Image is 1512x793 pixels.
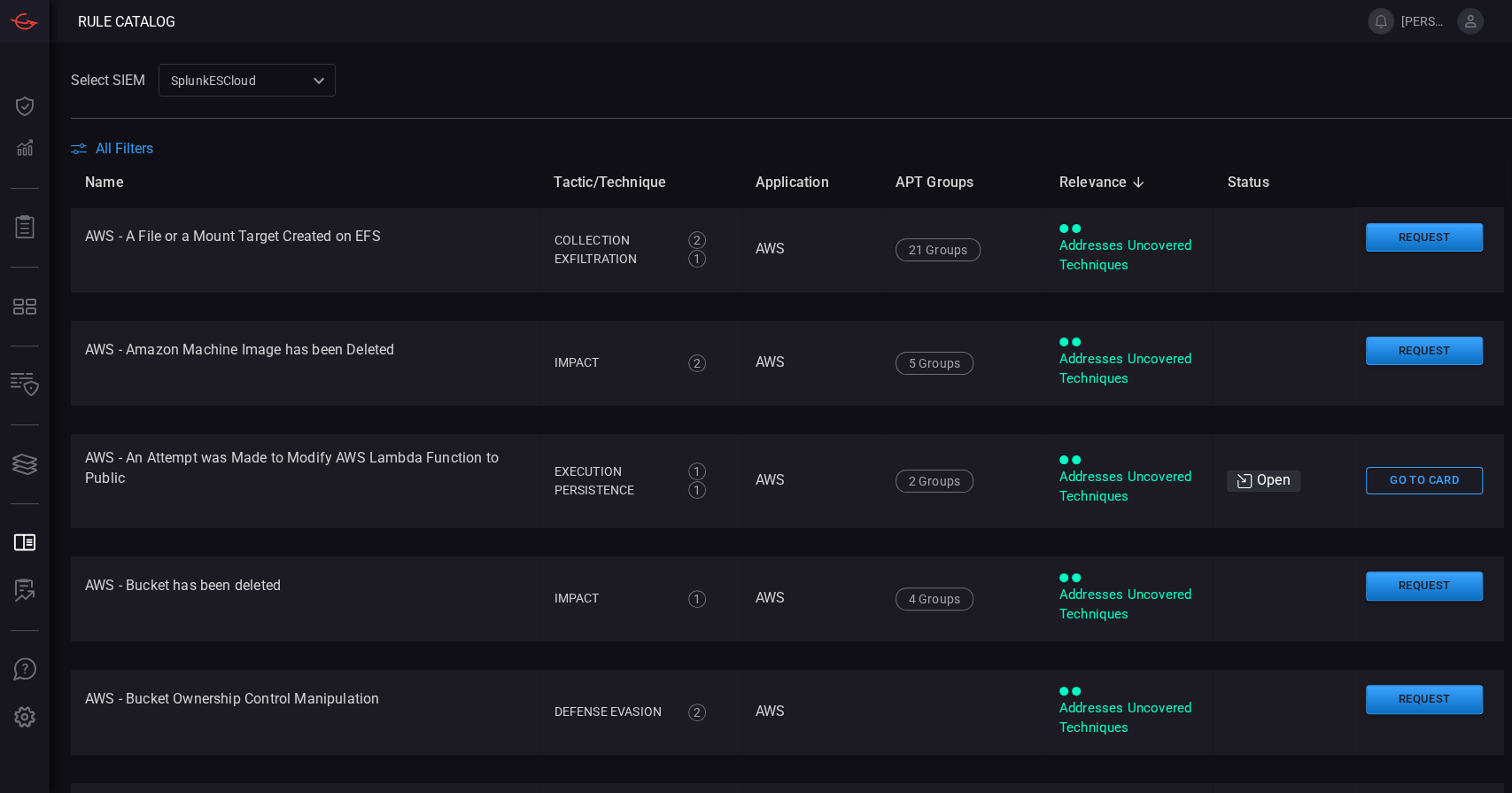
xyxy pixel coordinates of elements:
button: Cards [4,443,46,486]
div: 5 Groups [896,352,973,375]
span: All Filters [96,140,153,157]
td: AWS [741,670,881,755]
div: 1 [688,590,706,608]
button: Dashboard [4,85,46,128]
p: SplunkESCloud [171,72,307,89]
th: Tactic/Technique [539,157,740,207]
div: Addresses Uncovered Techniques [1059,237,1199,275]
div: Addresses Uncovered Techniques [1059,699,1199,737]
div: Collection [554,231,669,250]
div: Impact [554,354,669,372]
button: Go To Card [1366,467,1483,494]
div: 1 [688,463,706,480]
div: Impact [554,589,669,608]
span: Application [756,172,852,193]
button: MITRE - Detection Posture [4,285,46,328]
button: Request [1366,223,1483,253]
td: AWS [741,434,881,528]
button: All Filters [71,140,153,157]
button: Request [1366,337,1483,366]
div: 2 [688,354,706,372]
div: Addresses Uncovered Techniques [1059,586,1199,624]
div: 1 [688,250,706,268]
td: AWS - A File or a Mount Target Created on EFS [71,207,539,292]
span: Status [1227,172,1291,193]
div: 21 Groups [896,238,981,261]
div: 2 [688,704,706,721]
span: Name [85,172,147,193]
button: ALERT ANALYSIS [4,570,46,612]
button: Ask Us A Question [4,649,46,691]
div: 1 [688,481,706,499]
div: Execution [554,463,669,481]
td: AWS - Bucket has been deleted [71,556,539,641]
td: AWS - Amazon Machine Image has been Deleted [71,321,539,406]
button: Request [1366,685,1483,714]
div: 2 [688,231,706,249]
span: [PERSON_NAME].[PERSON_NAME] [1401,14,1450,28]
div: Open [1227,470,1300,492]
div: 4 Groups [896,587,973,610]
div: Exfiltration [554,250,669,268]
div: Addresses Uncovered Techniques [1059,468,1199,506]
th: APT Groups [881,157,1045,207]
td: AWS [741,556,881,641]
label: Select SIEM [71,72,145,89]
button: Reports [4,206,46,249]
button: Detections [4,128,46,170]
td: AWS [741,321,881,406]
span: Rule Catalog [78,13,175,30]
div: 2 Groups [896,470,973,493]
button: Preferences [4,696,46,739]
div: Addresses Uncovered Techniques [1059,350,1199,388]
button: Inventory [4,364,46,407]
div: Persistence [554,481,669,500]
button: Rule Catalog [4,522,46,564]
button: Request [1366,571,1483,601]
div: Defense Evasion [554,703,669,721]
td: AWS - An Attempt was Made to Modify AWS Lambda Function to Public [71,434,539,528]
td: AWS - Bucket Ownership Control Manipulation [71,670,539,755]
td: AWS [741,207,881,292]
span: Relevance [1059,172,1151,193]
